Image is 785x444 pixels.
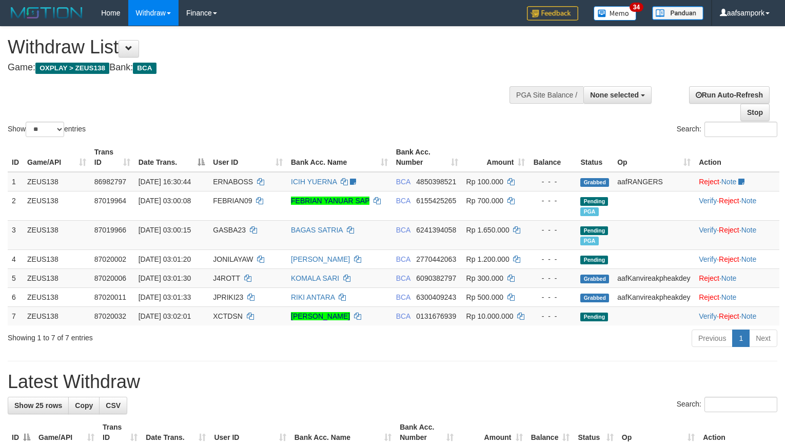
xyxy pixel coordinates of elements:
span: Rp 100.000 [466,178,503,186]
div: - - - [533,254,572,264]
span: 87020011 [94,293,126,301]
span: 87020002 [94,255,126,263]
td: 5 [8,268,23,287]
span: [DATE] 03:01:20 [139,255,191,263]
span: None selected [590,91,639,99]
span: Copy 2770442063 to clipboard [416,255,456,263]
th: User ID: activate to sort column ascending [209,143,287,172]
span: BCA [396,255,410,263]
span: Rp 700.000 [466,197,503,205]
span: Marked by aafpengsreynich [580,207,598,216]
span: Rp 1.200.000 [466,255,509,263]
th: Bank Acc. Name: activate to sort column ascending [287,143,392,172]
th: Date Trans.: activate to sort column descending [134,143,209,172]
th: Balance [529,143,576,172]
span: [DATE] 03:02:01 [139,312,191,320]
span: [DATE] 03:01:33 [139,293,191,301]
a: Note [741,312,757,320]
span: XCTDSN [213,312,243,320]
span: Pending [580,256,608,264]
label: Show entries [8,122,86,137]
td: 4 [8,249,23,268]
th: Bank Acc. Number: activate to sort column ascending [392,143,462,172]
span: [DATE] 03:00:15 [139,226,191,234]
span: BCA [396,274,410,282]
td: ZEUS138 [23,172,90,191]
span: Pending [580,226,608,235]
label: Search: [677,397,777,412]
span: 87019966 [94,226,126,234]
span: BCA [396,197,410,205]
button: None selected [583,86,652,104]
td: aafRANGERS [613,172,695,191]
td: · [695,172,779,191]
td: · [695,268,779,287]
h1: Withdraw List [8,37,513,57]
td: 7 [8,306,23,325]
label: Search: [677,122,777,137]
td: · [695,287,779,306]
a: ICIH YUERNA [291,178,337,186]
a: [PERSON_NAME] [291,255,350,263]
span: 87019964 [94,197,126,205]
span: Copy 6090382797 to clipboard [416,274,456,282]
a: Verify [699,255,717,263]
span: JONILAYAW [213,255,253,263]
a: KOMALA SARI [291,274,339,282]
span: [DATE] 16:30:44 [139,178,191,186]
a: Reject [719,312,739,320]
th: Trans ID: activate to sort column ascending [90,143,134,172]
span: Copy 0131676939 to clipboard [416,312,456,320]
span: Grabbed [580,294,609,302]
a: Note [741,255,757,263]
a: Reject [719,226,739,234]
span: 34 [630,3,643,12]
th: Status [576,143,613,172]
td: ZEUS138 [23,306,90,325]
span: Copy [75,401,93,410]
a: Reject [699,178,719,186]
a: Reject [699,293,719,301]
th: ID [8,143,23,172]
h4: Game: Bank: [8,63,513,73]
a: RIKI ANTARA [291,293,335,301]
h1: Latest Withdraw [8,372,777,392]
a: Copy [68,397,100,414]
span: [DATE] 03:00:08 [139,197,191,205]
a: BAGAS SATRIA [291,226,343,234]
a: CSV [99,397,127,414]
td: ZEUS138 [23,287,90,306]
td: 1 [8,172,23,191]
span: Show 25 rows [14,401,62,410]
span: OXPLAY > ZEUS138 [35,63,109,74]
a: Reject [719,197,739,205]
th: Amount: activate to sort column ascending [462,143,529,172]
td: aafKanvireakpheakdey [613,268,695,287]
div: - - - [533,177,572,187]
td: · · [695,220,779,249]
span: BCA [133,63,156,74]
div: - - - [533,311,572,321]
span: BCA [396,226,410,234]
a: Verify [699,312,717,320]
td: 6 [8,287,23,306]
input: Search: [704,397,777,412]
img: Feedback.jpg [527,6,578,21]
td: · · [695,249,779,268]
span: Marked by aafpengsreynich [580,237,598,245]
span: Rp 500.000 [466,293,503,301]
a: Previous [692,330,733,347]
td: ZEUS138 [23,220,90,249]
td: aafKanvireakpheakdey [613,287,695,306]
a: Note [741,226,757,234]
a: Reject [699,274,719,282]
td: · · [695,306,779,325]
span: Copy 6155425265 to clipboard [416,197,456,205]
td: ZEUS138 [23,268,90,287]
span: Copy 6241394058 to clipboard [416,226,456,234]
a: Note [741,197,757,205]
span: Rp 300.000 [466,274,503,282]
td: · · [695,191,779,220]
img: panduan.png [652,6,703,20]
a: 1 [732,330,750,347]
